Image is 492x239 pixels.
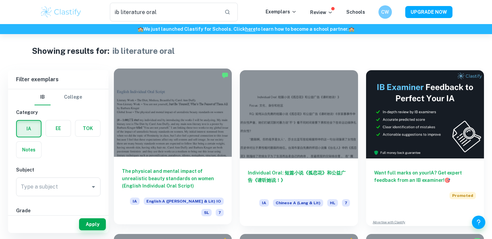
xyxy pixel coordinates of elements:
span: HL [327,199,338,207]
p: Exemplars [266,8,297,15]
h6: Grade [16,207,100,214]
span: IA [130,198,140,205]
h6: Category [16,109,100,116]
a: Want full marks on yourIA? Get expert feedback from an IB examiner!PromotedAdvertise with Clastify [366,70,484,226]
button: Notes [16,142,41,158]
span: 🎯 [444,177,450,183]
span: Chinese A (Lang & Lit) [273,199,323,207]
button: Open [89,182,98,192]
img: Clastify logo [40,5,82,19]
h6: Want full marks on your IA ? Get expert feedback from an IB examiner! [374,169,476,184]
p: Review [310,9,333,16]
a: Schools [346,9,365,15]
button: CW [378,5,392,19]
img: Marked [222,72,228,79]
input: Search for any exemplars... [110,3,219,21]
h6: We just launched Clastify for Schools. Click to learn how to become a school partner. [1,25,491,33]
span: IA [259,199,269,207]
a: Advertise with Clastify [373,220,405,225]
h6: The physical and mental impact of unrealistic beauty standards on women (English Individual Oral ... [122,167,224,190]
button: TOK [75,120,100,136]
div: Filter type choice [34,89,82,105]
h6: Subject [16,166,100,173]
h1: ib literature oral [112,45,174,57]
h6: CW [381,8,389,16]
span: Promoted [449,192,476,199]
span: 7 [216,209,224,216]
span: SL [201,209,212,216]
img: Thumbnail [366,70,484,158]
a: here [245,26,256,32]
h1: Showing results for: [32,45,110,57]
a: The physical and mental impact of unrealistic beauty standards on women (English Individual Oral ... [114,70,232,226]
h6: Filter exemplars [8,70,109,89]
button: EE [46,120,71,136]
h6: Individual Oral: 短篇小说《孤恋花》和公益广告《请听她说！》 [248,169,350,191]
button: IB [34,89,51,105]
a: Individual Oral: 短篇小说《孤恋花》和公益广告《请听她说！》IAChinese A (Lang & Lit)HL7 [240,70,358,226]
button: Apply [79,218,106,230]
button: UPGRADE NOW [405,6,452,18]
button: Help and Feedback [472,216,485,229]
span: 🏫 [349,26,354,32]
button: IA [17,121,41,137]
span: 7 [342,199,350,207]
button: College [64,89,82,105]
span: 🏫 [138,26,143,32]
span: English A ([PERSON_NAME] & Lit) IO [144,198,224,205]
